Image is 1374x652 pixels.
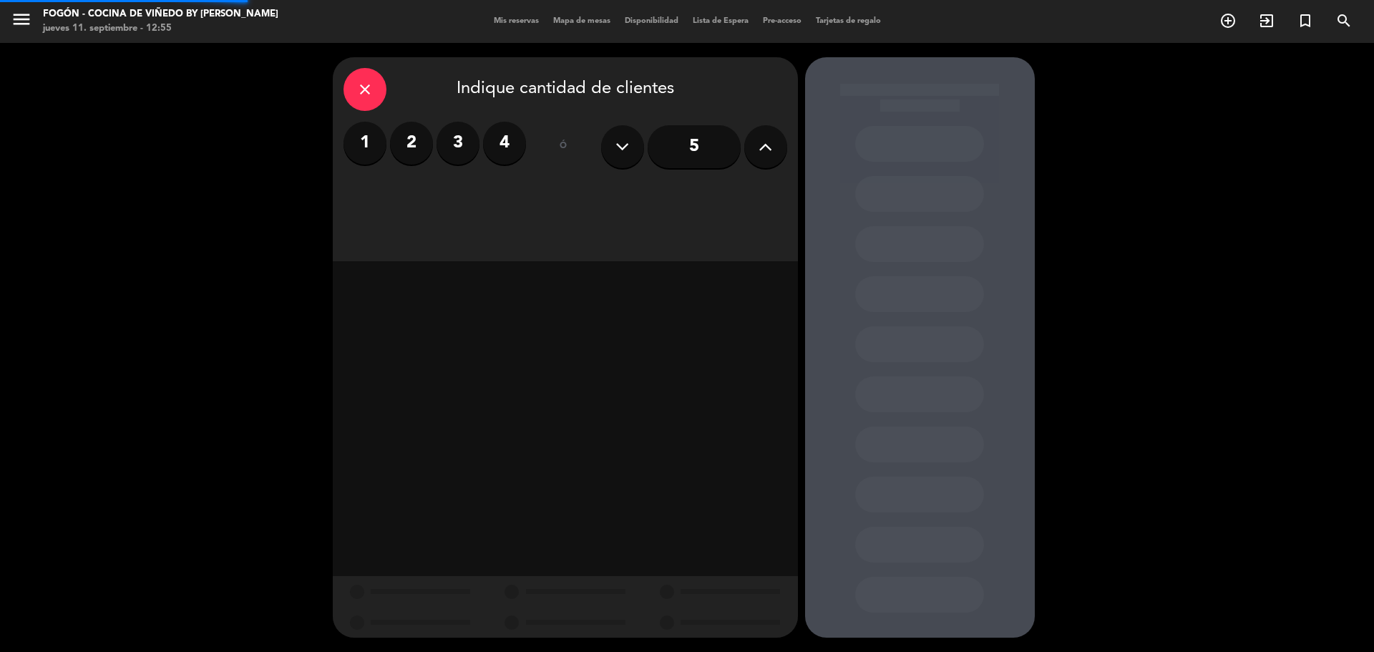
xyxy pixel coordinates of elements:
[1335,12,1353,29] i: search
[618,17,686,25] span: Disponibilidad
[540,122,587,172] div: ó
[11,9,32,35] button: menu
[1219,12,1237,29] i: add_circle_outline
[11,9,32,30] i: menu
[43,21,278,36] div: jueves 11. septiembre - 12:55
[686,17,756,25] span: Lista de Espera
[1258,12,1275,29] i: exit_to_app
[43,7,278,21] div: Fogón - Cocina de viñedo by [PERSON_NAME]
[437,122,479,165] label: 3
[356,81,374,98] i: close
[809,17,888,25] span: Tarjetas de regalo
[756,17,809,25] span: Pre-acceso
[483,122,526,165] label: 4
[343,122,386,165] label: 1
[390,122,433,165] label: 2
[487,17,546,25] span: Mis reservas
[546,17,618,25] span: Mapa de mesas
[1297,12,1314,29] i: turned_in_not
[343,68,787,111] div: Indique cantidad de clientes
